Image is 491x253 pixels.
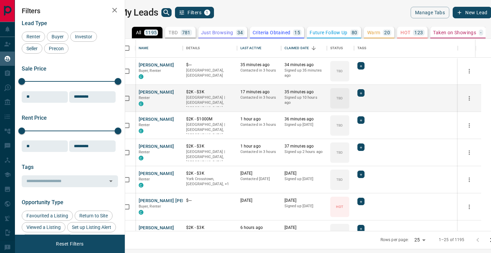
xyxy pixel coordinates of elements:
button: search button [161,8,172,17]
div: Details [183,39,237,58]
div: Precon [44,43,68,54]
button: [PERSON_NAME] [139,116,174,123]
p: $2K - $1000M [186,116,234,122]
p: Contacted in 3 hours [240,68,278,73]
p: [DATE] [240,171,278,176]
p: 36 minutes ago [284,116,323,122]
p: [GEOGRAPHIC_DATA] | [GEOGRAPHIC_DATA], [GEOGRAPHIC_DATA] [186,95,234,111]
h2: Filters [22,7,118,15]
div: Viewed a Listing [22,222,65,232]
p: TBD [336,150,343,155]
span: Renter [139,96,150,100]
button: more [464,120,474,131]
div: Investor [70,32,97,42]
span: Renter [139,177,150,181]
span: + [360,144,362,151]
button: Manage Tabs [411,7,449,18]
span: Renter [139,123,150,127]
span: Set up Listing Alert [70,225,114,230]
p: TBD [336,96,343,101]
p: All [136,30,141,35]
span: Renter [24,34,43,39]
div: Claimed Date [284,39,309,58]
div: Renter [22,32,45,42]
span: Buyer [49,34,66,39]
span: + [360,225,362,232]
div: + [357,89,365,97]
p: TBD [336,123,343,128]
button: [PERSON_NAME] [139,171,174,177]
div: + [357,171,365,178]
div: + [357,225,365,232]
p: TBD [336,69,343,74]
p: Contacted in 3 hours [240,95,278,100]
p: Toronto [186,176,234,187]
p: Future Follow Up [310,30,347,35]
div: Name [139,39,149,58]
button: Open [106,176,116,186]
p: 1195 [145,30,157,35]
p: 1–25 of 1195 [439,237,465,243]
div: Details [186,39,200,58]
p: Signed up [DATE] [284,231,323,236]
p: 37 minutes ago [284,143,323,149]
p: Signed up [DATE] [284,203,323,209]
div: condos.ca [139,210,143,215]
span: Rent Price [22,115,47,121]
button: [PERSON_NAME] [139,62,174,69]
span: Seller [24,46,40,51]
div: condos.ca [139,74,143,79]
span: + [360,117,362,123]
p: Signed up [DATE] [284,176,323,182]
div: + [357,62,365,70]
p: 34 [237,30,243,35]
button: Reset Filters [52,238,88,250]
div: Favourited a Listing [22,211,73,221]
p: [DATE] [284,198,323,203]
span: + [360,90,362,96]
span: + [360,171,362,178]
span: + [360,198,362,205]
p: [GEOGRAPHIC_DATA], [GEOGRAPHIC_DATA] [186,68,234,78]
p: Signed up [DATE] [284,122,323,128]
div: Claimed Date [281,39,327,58]
p: $2K - $3K [186,143,234,149]
div: Last Active [237,39,281,58]
p: [GEOGRAPHIC_DATA] | [GEOGRAPHIC_DATA], [GEOGRAPHIC_DATA] [186,122,234,138]
span: 1 [205,10,210,15]
p: TBD [169,30,178,35]
p: Signed up 35 minutes ago [284,68,323,78]
div: Name [135,39,183,58]
button: more [464,93,474,103]
button: [PERSON_NAME] [PERSON_NAME] [139,198,211,204]
div: condos.ca [139,156,143,160]
p: 80 [352,30,357,35]
p: Signed up 10 hours ago [284,95,323,105]
p: Signed up 2 hours ago [284,149,323,155]
span: Favourited a Listing [24,213,71,218]
p: 1 hour ago [240,116,278,122]
button: more [464,66,474,76]
div: 25 [412,235,428,245]
p: East York, Toronto [186,231,234,247]
button: more [464,202,474,212]
p: [GEOGRAPHIC_DATA] | [GEOGRAPHIC_DATA], [GEOGRAPHIC_DATA] [186,149,234,165]
div: Return to Site [75,211,113,221]
p: 781 [182,30,191,35]
div: Status [327,39,354,58]
span: Buyer, Renter [139,204,161,209]
p: [DATE] [284,171,323,176]
span: + [360,62,362,69]
p: - [480,30,482,35]
span: Lead Type [22,20,47,26]
p: 6 hours ago [240,225,278,231]
button: Sort [309,43,318,53]
p: 15 [294,30,300,35]
p: $2K - $3K [186,171,234,176]
span: Buyer, Renter [139,69,161,73]
div: Set up Listing Alert [67,222,116,232]
div: condos.ca [139,129,143,133]
div: Tags [357,39,367,58]
div: Seller [22,43,42,54]
p: Just Browsing [201,30,233,35]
